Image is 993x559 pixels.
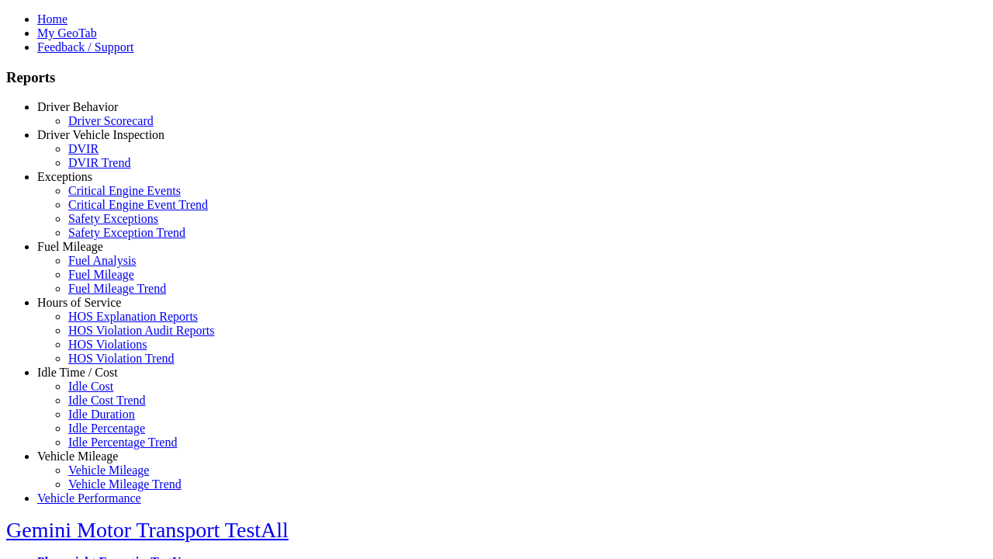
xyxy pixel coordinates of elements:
[68,394,146,407] a: Idle Cost Trend
[37,170,92,183] a: Exceptions
[68,226,185,239] a: Safety Exception Trend
[68,464,149,477] a: Vehicle Mileage
[68,184,181,197] a: Critical Engine Events
[68,268,134,281] a: Fuel Mileage
[37,40,133,54] a: Feedback / Support
[68,338,147,351] a: HOS Violations
[68,477,182,491] a: Vehicle Mileage Trend
[37,128,164,141] a: Driver Vehicle Inspection
[37,26,97,40] a: My GeoTab
[68,198,208,211] a: Critical Engine Event Trend
[37,100,118,113] a: Driver Behavior
[68,212,158,225] a: Safety Exceptions
[68,422,145,435] a: Idle Percentage
[37,450,118,463] a: Vehicle Mileage
[68,156,130,169] a: DVIR Trend
[37,366,118,379] a: Idle Time / Cost
[68,142,99,155] a: DVIR
[68,352,175,365] a: HOS Violation Trend
[37,12,67,26] a: Home
[68,324,215,337] a: HOS Violation Audit Reports
[68,310,198,323] a: HOS Explanation Reports
[68,436,177,449] a: Idle Percentage Trend
[37,491,141,505] a: Vehicle Performance
[6,69,987,86] h3: Reports
[6,518,289,542] a: Gemini Motor Transport TestAll
[37,240,103,253] a: Fuel Mileage
[68,380,113,393] a: Idle Cost
[37,296,121,309] a: Hours of Service
[68,254,137,267] a: Fuel Analysis
[68,114,154,127] a: Driver Scorecard
[68,408,135,421] a: Idle Duration
[68,282,166,295] a: Fuel Mileage Trend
